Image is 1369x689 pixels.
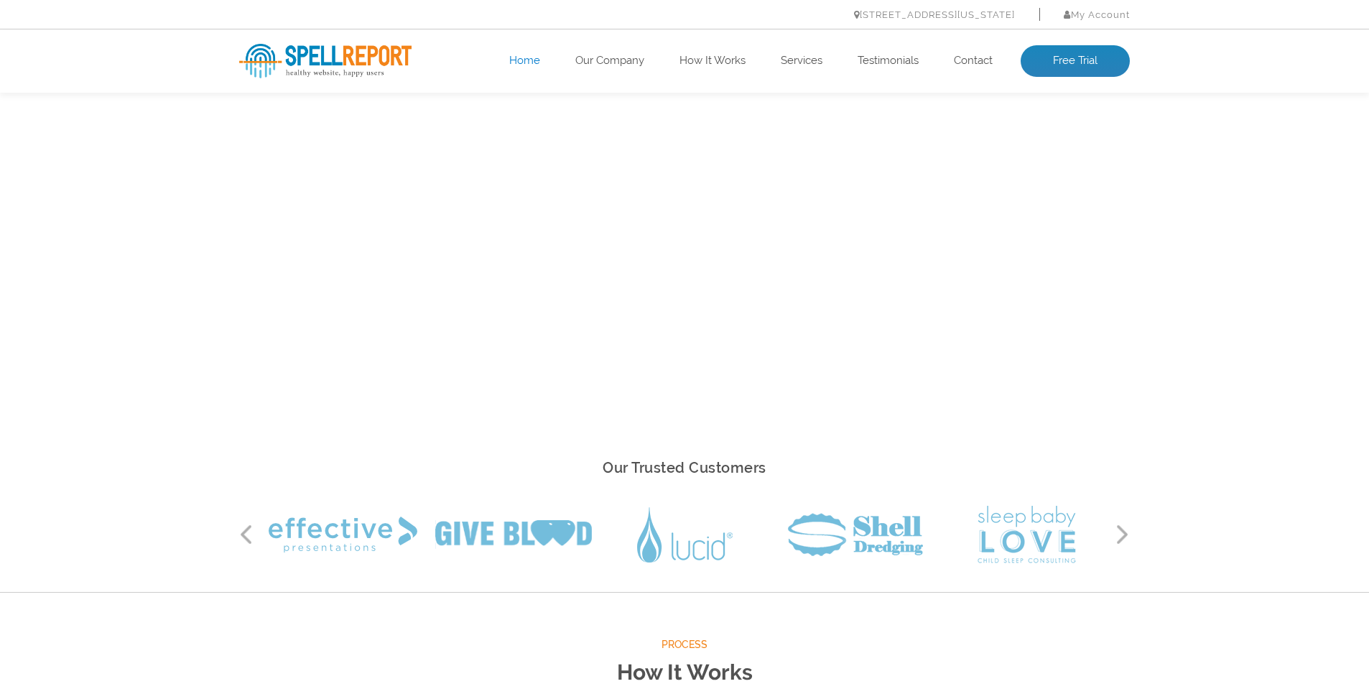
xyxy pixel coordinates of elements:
[435,520,592,549] img: Give Blood
[239,636,1130,654] span: Process
[239,456,1130,481] h2: Our Trusted Customers
[269,517,417,552] img: Effective
[1115,524,1130,545] button: Next
[788,513,923,556] img: Shell Dredging
[239,524,254,545] button: Previous
[637,507,733,563] img: Lucid
[978,506,1076,563] img: Sleep Baby Love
